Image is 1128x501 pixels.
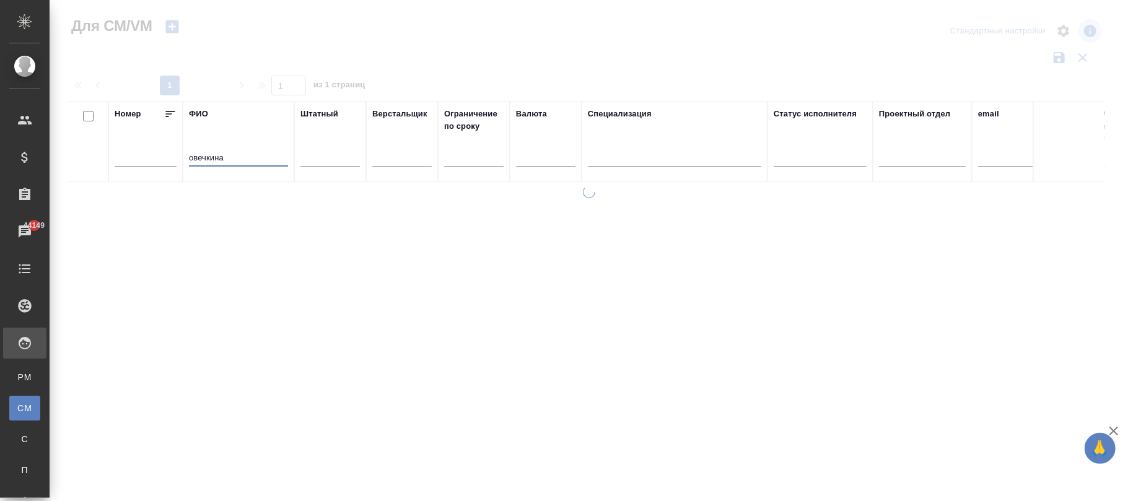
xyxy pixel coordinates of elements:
div: Верстальщик [372,108,427,120]
a: П [9,458,40,482]
button: 🙏 [1085,433,1116,464]
a: 44149 [3,216,46,247]
span: 🙏 [1090,435,1111,461]
span: П [15,464,34,476]
span: PM [15,371,34,383]
div: ФИО [189,108,208,120]
div: Номер [115,108,141,120]
span: CM [15,402,34,414]
span: 44149 [16,219,52,232]
div: Статус исполнителя [774,108,857,120]
div: Валюта [516,108,547,120]
div: email [978,108,999,120]
div: Штатный [300,108,338,120]
span: С [15,433,34,445]
div: Ограничение по сроку [444,108,504,133]
a: PM [9,365,40,390]
div: Проектный отдел [879,108,951,120]
a: С [9,427,40,451]
div: Специализация [588,108,652,120]
a: CM [9,396,40,420]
